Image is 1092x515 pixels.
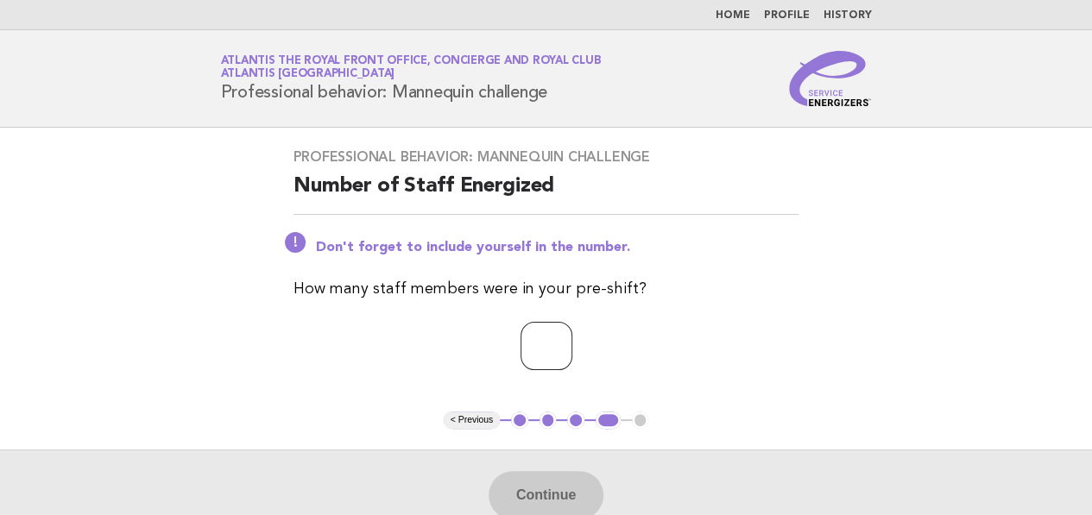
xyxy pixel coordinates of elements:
button: 1 [511,411,528,429]
button: 4 [596,411,621,429]
h3: Professional behavior: Mannequin challenge [294,148,798,166]
span: Atlantis [GEOGRAPHIC_DATA] [221,69,395,80]
a: Profile [764,10,810,21]
img: Service Energizers [789,51,872,106]
h1: Professional behavior: Mannequin challenge [221,56,602,101]
p: Don't forget to include yourself in the number. [316,239,798,256]
button: < Previous [444,411,500,429]
a: Atlantis The Royal Front Office, Concierge and Royal ClubAtlantis [GEOGRAPHIC_DATA] [221,55,602,79]
button: 3 [567,411,584,429]
h2: Number of Staff Energized [294,173,798,215]
a: Home [716,10,750,21]
p: How many staff members were in your pre-shift? [294,277,798,301]
a: History [824,10,872,21]
button: 2 [540,411,557,429]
